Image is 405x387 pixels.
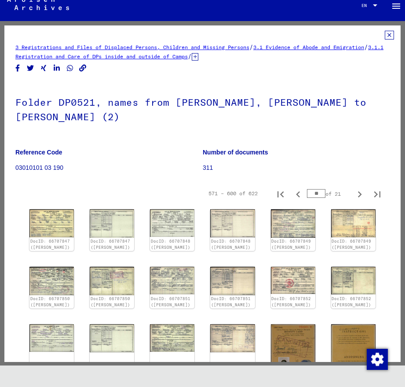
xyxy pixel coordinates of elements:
[203,163,390,172] p: 311
[150,209,194,237] img: 001.jpg
[210,209,255,237] img: 002.jpg
[307,190,351,198] div: of 21
[39,63,48,74] button: Share on Xing
[272,185,289,202] button: First page
[331,209,376,237] img: 002.jpg
[30,239,70,250] a: DocID: 66707847 ([PERSON_NAME])
[211,239,251,250] a: DocID: 66707848 ([PERSON_NAME])
[151,239,190,250] a: DocID: 66707848 ([PERSON_NAME])
[151,296,190,307] a: DocID: 66707851 ([PERSON_NAME])
[15,149,62,156] b: Reference Code
[211,296,251,307] a: DocID: 66707851 ([PERSON_NAME])
[150,267,194,294] img: 001.jpg
[208,190,258,197] div: 571 – 600 of 622
[66,63,75,74] button: Share on WhatsApp
[29,324,74,352] img: 001.jpg
[271,209,315,238] img: 001.jpg
[91,296,130,307] a: DocID: 66707850 ([PERSON_NAME])
[391,1,401,11] mat-icon: Side nav toggle icon
[90,324,134,352] img: 002.jpg
[90,209,134,237] img: 002.jpg
[52,63,62,74] button: Share on LinkedIn
[271,324,315,382] img: 001.jpg
[78,63,88,74] button: Copy link
[30,296,70,307] a: DocID: 66707850 ([PERSON_NAME])
[29,267,74,295] img: 001.jpg
[26,63,35,74] button: Share on Twitter
[332,239,371,250] a: DocID: 66707849 ([PERSON_NAME])
[351,185,369,202] button: Next page
[249,43,253,51] span: /
[289,185,307,202] button: Previous page
[271,296,311,307] a: DocID: 66707852 ([PERSON_NAME])
[271,267,315,294] img: 001.jpg
[331,267,376,294] img: 002.jpg
[188,52,192,60] span: /
[15,82,390,135] h1: Folder DP0521, names from [PERSON_NAME], [PERSON_NAME] to [PERSON_NAME] (2)
[332,296,371,307] a: DocID: 66707852 ([PERSON_NAME])
[367,349,388,370] img: Change consent
[369,185,386,202] button: Last page
[203,149,268,156] b: Number of documents
[210,267,255,295] img: 002.jpg
[331,324,376,383] img: 002.jpg
[13,63,22,74] button: Share on Facebook
[210,324,255,352] img: 002.jpg
[150,324,194,352] img: 001.jpg
[90,267,134,295] img: 002.jpg
[253,44,364,50] a: 3.1 Evidence of Abode and Emigration
[91,239,130,250] a: DocID: 66707847 ([PERSON_NAME])
[15,163,202,172] p: 03010101 03 190
[271,239,311,250] a: DocID: 66707849 ([PERSON_NAME])
[361,3,371,8] span: EN
[29,209,74,237] img: 001.jpg
[364,43,368,51] span: /
[15,44,249,50] a: 3 Registrations and Files of Displaced Persons, Children and Missing Persons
